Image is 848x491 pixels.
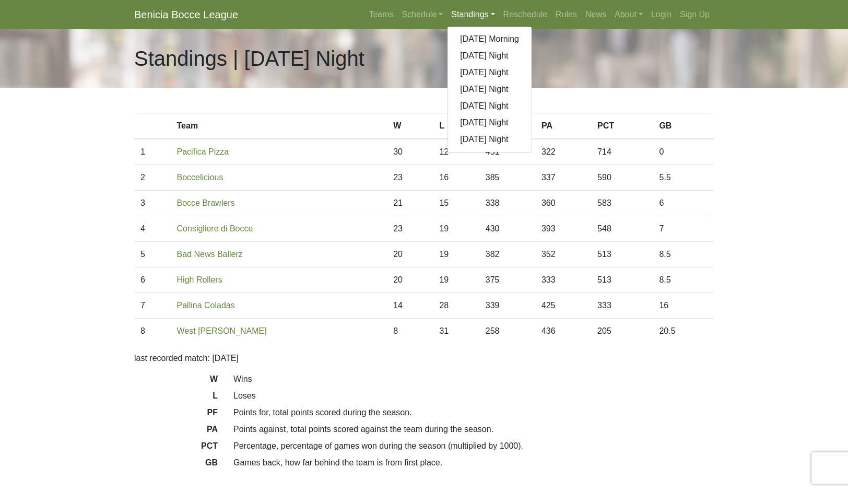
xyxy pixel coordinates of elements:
td: 385 [479,165,535,191]
dd: Loses [226,390,722,402]
div: Standings [447,26,532,153]
a: Benicia Bocce League [134,4,238,25]
a: Rules [551,4,581,25]
td: 583 [591,191,653,216]
td: 205 [591,319,653,344]
td: 3 [134,191,171,216]
dd: Points against, total points scored against the team during the season. [226,423,722,436]
td: 258 [479,319,535,344]
td: 8 [387,319,433,344]
a: [DATE] Night [447,81,532,98]
td: 590 [591,165,653,191]
a: Pallina Coladas [177,301,235,310]
dd: Games back, how far behind the team is from first place. [226,457,722,469]
a: [DATE] Night [447,131,532,148]
td: 548 [591,216,653,242]
td: 30 [387,139,433,165]
a: [DATE] Night [447,64,532,81]
td: 2 [134,165,171,191]
dd: Percentage, percentage of games won during the season (multiplied by 1000). [226,440,722,452]
dt: PCT [126,440,226,457]
td: 513 [591,242,653,267]
td: 20.5 [653,319,714,344]
a: Sign Up [676,4,714,25]
td: 19 [433,267,479,293]
a: Schedule [398,4,447,25]
td: 20 [387,242,433,267]
dt: PA [126,423,226,440]
a: Pacifica Pizza [177,147,229,156]
dt: PF [126,406,226,423]
h1: Standings | [DATE] Night [134,46,364,71]
a: West [PERSON_NAME] [177,326,267,335]
td: 714 [591,139,653,165]
td: 28 [433,293,479,319]
td: 31 [433,319,479,344]
td: 6 [653,191,714,216]
a: About [610,4,647,25]
td: 5.5 [653,165,714,191]
a: News [581,4,610,25]
td: 14 [387,293,433,319]
td: 8.5 [653,242,714,267]
p: last recorded match: [DATE] [134,352,714,365]
td: 7 [134,293,171,319]
a: Consigliere di Bocce [177,224,253,233]
td: 513 [591,267,653,293]
dt: L [126,390,226,406]
a: Teams [364,4,397,25]
th: GB [653,113,714,139]
td: 1 [134,139,171,165]
td: 360 [535,191,591,216]
a: Standings [447,4,499,25]
th: Team [171,113,387,139]
td: 23 [387,165,433,191]
td: 4 [134,216,171,242]
a: Login [647,4,676,25]
td: 338 [479,191,535,216]
td: 0 [653,139,714,165]
a: Bocce Brawlers [177,198,235,207]
dt: W [126,373,226,390]
td: 20 [387,267,433,293]
th: PCT [591,113,653,139]
a: Bad News Ballerz [177,250,243,259]
th: PA [535,113,591,139]
a: [DATE] Night [447,98,532,114]
td: 23 [387,216,433,242]
dt: GB [126,457,226,473]
td: 8 [134,319,171,344]
td: 5 [134,242,171,267]
td: 430 [479,216,535,242]
td: 16 [653,293,714,319]
td: 339 [479,293,535,319]
a: Reschedule [499,4,552,25]
td: 333 [535,267,591,293]
th: L [433,113,479,139]
a: High Rollers [177,275,222,284]
td: 6 [134,267,171,293]
a: Boccelicious [177,173,223,182]
td: 352 [535,242,591,267]
td: 393 [535,216,591,242]
td: 16 [433,165,479,191]
th: W [387,113,433,139]
td: 15 [433,191,479,216]
td: 337 [535,165,591,191]
td: 436 [535,319,591,344]
a: [DATE] Night [447,48,532,64]
td: 375 [479,267,535,293]
td: 19 [433,242,479,267]
a: [DATE] Morning [447,31,532,48]
td: 322 [535,139,591,165]
td: 425 [535,293,591,319]
td: 12 [433,139,479,165]
td: 333 [591,293,653,319]
td: 19 [433,216,479,242]
td: 7 [653,216,714,242]
td: 21 [387,191,433,216]
dd: Points for, total points scored during the season. [226,406,722,419]
td: 382 [479,242,535,267]
a: [DATE] Night [447,114,532,131]
dd: Wins [226,373,722,385]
